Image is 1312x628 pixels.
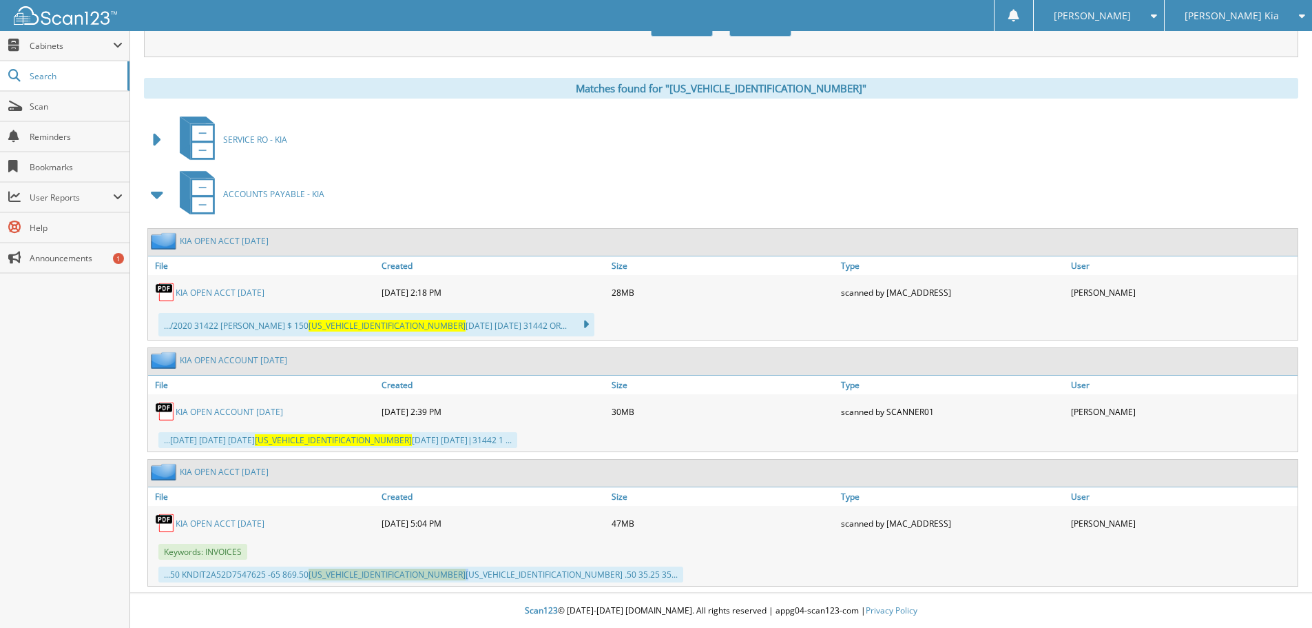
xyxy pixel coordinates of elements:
div: scanned by SCANNER01 [837,398,1068,425]
span: Keywords: INVOICES [158,544,247,560]
div: Matches found for "[US_VEHICLE_IDENTIFICATION_NUMBER]" [144,78,1298,99]
a: Type [837,487,1068,506]
div: [PERSON_NAME] [1068,398,1298,425]
a: ACCOUNTS PAYABLE - KIA [171,167,324,221]
div: scanned by [MAC_ADDRESS] [837,509,1068,537]
a: File [148,487,378,506]
img: scan123-logo-white.svg [14,6,117,25]
a: Type [837,256,1068,275]
div: ...[DATE] [DATE] [DATE] [DATE] [DATE]|31442 1 ... [158,432,517,448]
a: Size [608,487,838,506]
div: ...50 KNDIT2A52D7547625 -65 869.50 [US_VEHICLE_IDENTIFICATION_NUMBER] .50 35.25 35... [158,567,683,583]
span: SERVICE RO - KIA [223,134,287,145]
div: [PERSON_NAME] [1068,509,1298,537]
a: KIA OPEN ACCT [DATE] [180,235,269,247]
div: .../2020 31422 [PERSON_NAME] $ 150 [DATE] [DATE] 31442 OR... [158,313,594,336]
span: Bookmarks [30,161,123,173]
a: User [1068,487,1298,506]
img: folder2.png [151,463,180,480]
div: [DATE] 2:18 PM [378,278,608,306]
div: © [DATE]-[DATE] [DOMAIN_NAME]. All rights reserved | appg04-scan123-com | [130,594,1312,628]
img: folder2.png [151,232,180,250]
span: Scan [30,101,123,112]
span: [US_VEHICLE_IDENTIFICATION_NUMBER] [309,569,466,580]
span: Cabinets [30,40,113,52]
span: Help [30,222,123,234]
a: Type [837,376,1068,394]
a: Size [608,376,838,394]
a: Size [608,256,838,275]
span: [US_VEHICLE_IDENTIFICATION_NUMBER] [255,434,412,446]
span: [PERSON_NAME] [1054,12,1131,20]
a: File [148,256,378,275]
img: PDF.png [155,282,176,303]
span: [US_VEHICLE_IDENTIFICATION_NUMBER] [309,320,466,332]
span: ACCOUNTS PAYABLE - KIA [223,188,324,200]
div: [PERSON_NAME] [1068,278,1298,306]
img: PDF.png [155,401,176,422]
iframe: Chat Widget [1243,562,1312,628]
div: [DATE] 2:39 PM [378,398,608,425]
div: scanned by [MAC_ADDRESS] [837,278,1068,306]
a: Created [378,487,608,506]
a: User [1068,376,1298,394]
a: Created [378,376,608,394]
span: Reminders [30,131,123,143]
a: SERVICE RO - KIA [171,112,287,167]
a: KIA OPEN ACCOUNT [DATE] [176,406,283,418]
a: File [148,376,378,394]
span: [PERSON_NAME] Kia [1185,12,1279,20]
img: PDF.png [155,513,176,534]
span: User Reports [30,192,113,203]
a: Created [378,256,608,275]
div: 47MB [608,509,838,537]
img: folder2.png [151,352,180,369]
div: 28MB [608,278,838,306]
a: Privacy Policy [866,605,917,616]
a: KIA OPEN ACCT [DATE] [176,518,264,529]
a: User [1068,256,1298,275]
a: KIA OPEN ACCT [DATE] [176,287,264,298]
span: Search [30,70,121,82]
div: [DATE] 5:04 PM [378,509,608,537]
a: KIA OPEN ACCT [DATE] [180,466,269,478]
span: Scan123 [525,605,558,616]
div: 30MB [608,398,838,425]
span: Announcements [30,252,123,264]
div: 1 [113,253,124,264]
a: KIA OPEN ACCOUNT [DATE] [180,354,287,366]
